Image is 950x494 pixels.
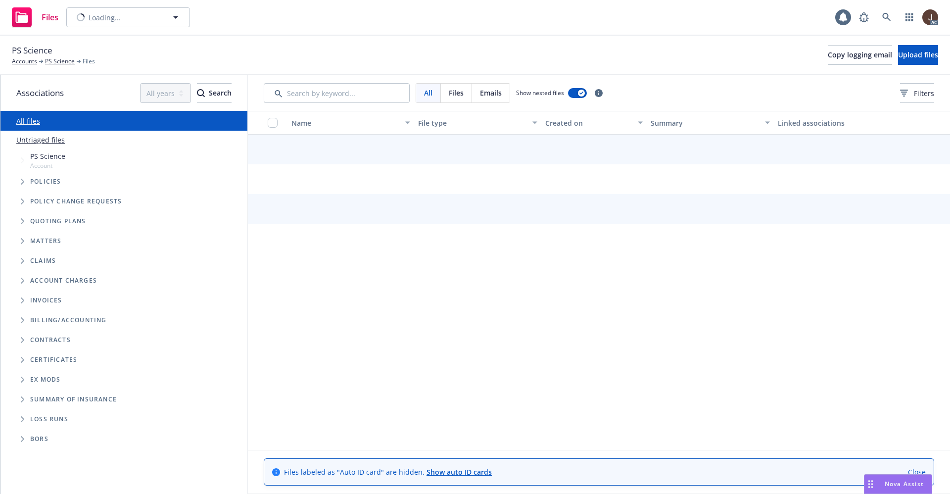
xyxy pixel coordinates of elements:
span: Copy logging email [828,50,892,59]
button: Copy logging email [828,45,892,65]
span: Filters [914,88,934,99]
span: BORs [30,436,48,442]
span: Billing/Accounting [30,317,107,323]
input: Select all [268,118,278,128]
span: Summary of insurance [30,396,117,402]
div: Tree Example [0,149,247,310]
a: Show auto ID cards [427,467,492,477]
span: Account charges [30,278,97,284]
span: PS Science [30,151,65,161]
span: Files [42,13,58,21]
a: Search [877,7,897,27]
span: Files [449,88,464,98]
div: Drag to move [864,475,877,494]
button: Nova Assist [864,474,932,494]
span: Account [30,161,65,170]
a: Untriaged files [16,135,65,145]
a: Switch app [900,7,919,27]
span: Ex Mods [30,377,60,383]
span: PS Science [12,44,52,57]
span: Filters [900,88,934,99]
span: Files [83,57,95,66]
span: Policy change requests [30,198,122,204]
span: Nova Assist [885,480,924,488]
button: Upload files [898,45,938,65]
span: Quoting plans [30,218,86,224]
div: File type [418,118,526,128]
button: File type [414,111,541,135]
button: Filters [900,83,934,103]
span: Loading... [89,12,121,23]
span: Associations [16,87,64,99]
svg: Search [197,89,205,97]
button: Name [287,111,414,135]
div: Summary [651,118,759,128]
span: Files labeled as "Auto ID card" are hidden. [284,467,492,477]
button: SearchSearch [197,83,232,103]
span: Loss Runs [30,416,68,422]
div: Linked associations [778,118,897,128]
div: Search [197,84,232,102]
button: Created on [541,111,647,135]
button: Loading... [66,7,190,27]
a: Accounts [12,57,37,66]
span: Certificates [30,357,77,363]
a: PS Science [45,57,75,66]
div: Created on [545,118,632,128]
span: Contracts [30,337,71,343]
img: photo [922,9,938,25]
span: Invoices [30,297,62,303]
a: All files [16,116,40,126]
input: Search by keyword... [264,83,410,103]
span: Claims [30,258,56,264]
a: Close [908,467,926,477]
span: Policies [30,179,61,185]
a: Files [8,3,62,31]
span: All [424,88,432,98]
button: Summary [647,111,773,135]
a: Report a Bug [854,7,874,27]
span: Upload files [898,50,938,59]
span: Show nested files [516,89,564,97]
span: Emails [480,88,502,98]
div: Folder Tree Example [0,310,247,449]
button: Linked associations [774,111,901,135]
span: Matters [30,238,61,244]
div: Name [291,118,399,128]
